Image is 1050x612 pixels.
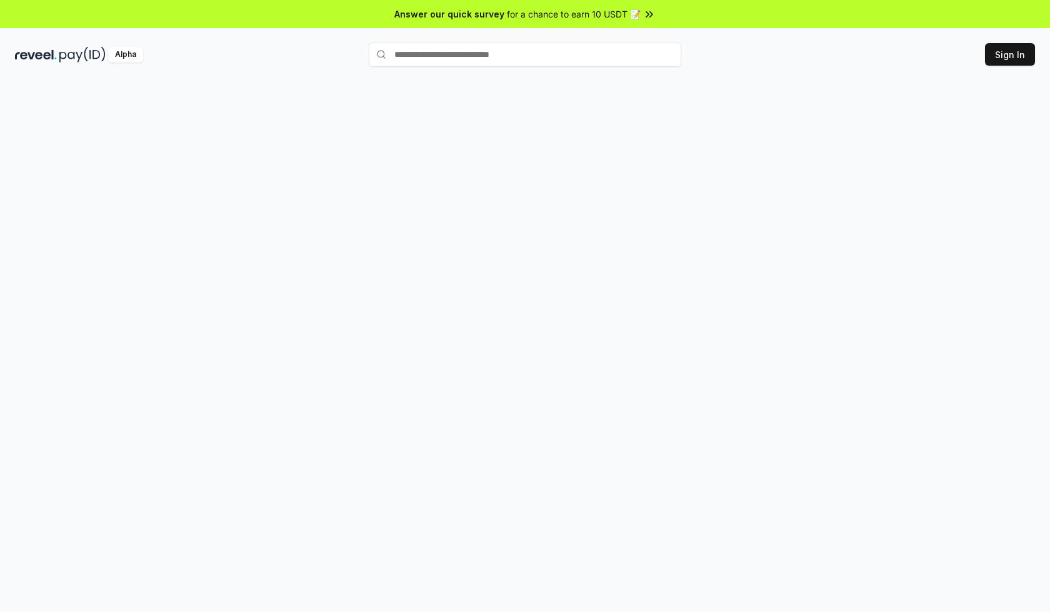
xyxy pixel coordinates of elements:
[108,47,143,63] div: Alpha
[15,47,57,63] img: reveel_dark
[394,8,504,21] span: Answer our quick survey
[59,47,106,63] img: pay_id
[985,43,1035,66] button: Sign In
[507,8,641,21] span: for a chance to earn 10 USDT 📝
